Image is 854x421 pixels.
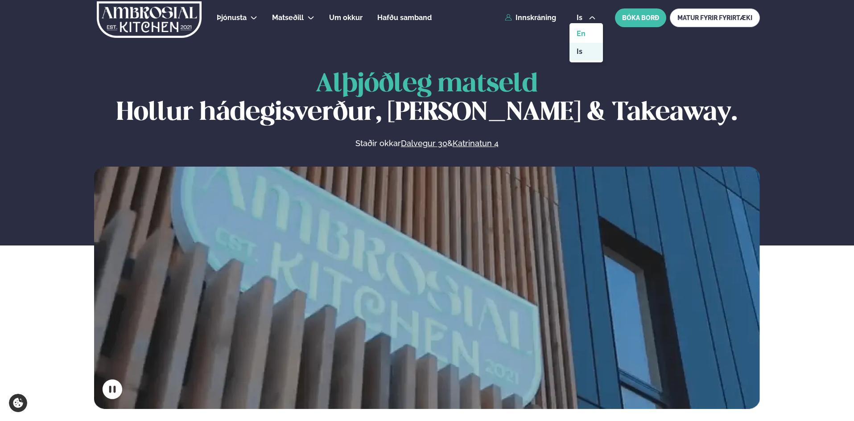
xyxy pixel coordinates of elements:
a: is [569,43,603,61]
p: Staðir okkar & [258,138,595,149]
a: Þjónusta [217,12,247,23]
span: Þjónusta [217,13,247,22]
a: Dalvegur 30 [401,138,447,149]
img: logo [96,1,202,38]
span: Hafðu samband [377,13,432,22]
a: Um okkur [329,12,363,23]
a: Innskráning [505,14,556,22]
a: Matseðill [272,12,304,23]
a: en [569,25,603,43]
h1: Hollur hádegisverður, [PERSON_NAME] & Takeaway. [94,70,760,127]
a: MATUR FYRIR FYRIRTÆKI [670,8,760,27]
a: Katrinatun 4 [453,138,499,149]
span: Um okkur [329,13,363,22]
span: is [577,14,585,21]
button: BÓKA BORÐ [615,8,666,27]
a: Cookie settings [9,394,27,412]
a: Hafðu samband [377,12,432,23]
button: is [569,14,603,21]
span: Alþjóðleg matseld [316,72,538,97]
span: Matseðill [272,13,304,22]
